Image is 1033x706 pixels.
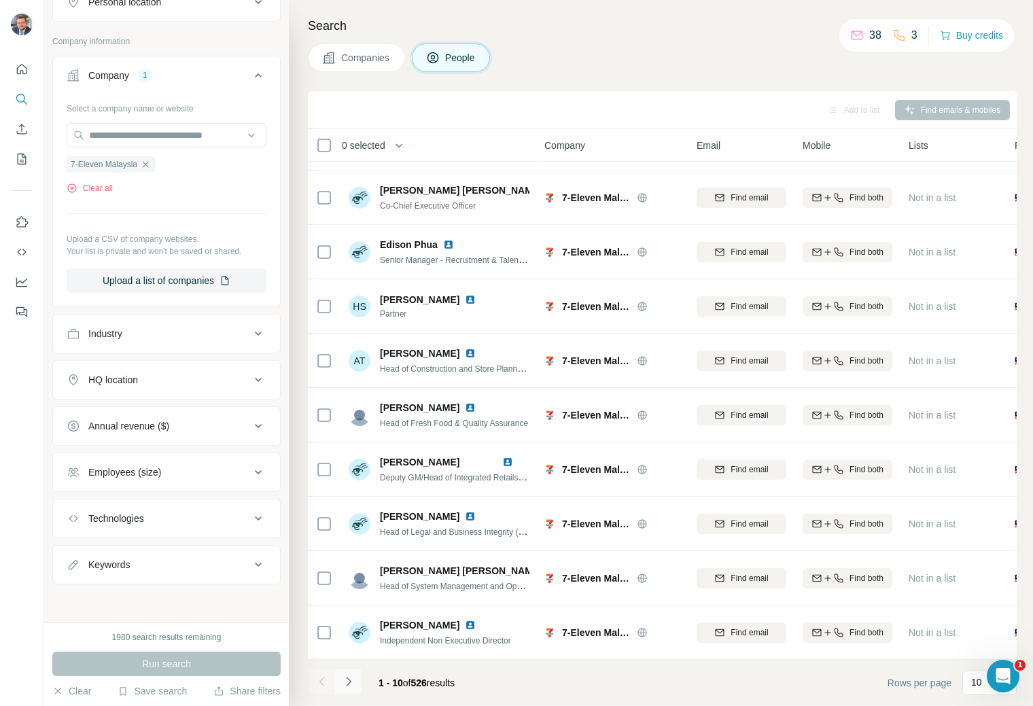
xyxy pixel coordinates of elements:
button: Buy credits [940,26,1003,45]
span: 🇲🇾 [1015,408,1026,422]
img: Logo of 7-Eleven Malaysia [544,573,555,584]
span: 1 [1015,660,1026,671]
button: Find email [697,622,786,643]
span: 🇲🇾 [1015,626,1026,639]
button: Find both [803,296,892,317]
img: Avatar [349,622,370,643]
span: Head of System Management and Operation IT [380,580,551,591]
span: Not in a list [909,355,956,366]
div: Employees (size) [88,465,161,479]
button: Find email [697,242,786,262]
span: 0 selected [342,139,385,152]
iframe: Intercom live chat [987,660,1019,692]
span: Lists [909,139,928,152]
div: 1980 search results remaining [112,631,222,643]
span: Not in a list [909,301,956,312]
button: Feedback [11,300,33,324]
button: HQ location [53,364,280,396]
span: Head of Construction and Store Planner Design [380,363,552,374]
button: Clear [52,684,91,698]
div: AT [349,350,370,372]
img: LinkedIn logo [443,239,454,250]
img: Avatar [11,14,33,35]
span: Find both [850,192,883,204]
button: Use Surfe on LinkedIn [11,210,33,234]
div: Technologies [88,512,144,525]
span: Find both [850,626,883,639]
span: 7-Eleven Malaysia [562,571,630,585]
span: [PERSON_NAME] [380,510,459,523]
button: Find email [697,568,786,588]
span: Company [544,139,585,152]
img: LinkedIn logo [465,294,476,305]
div: 1 [137,69,153,82]
button: Keywords [53,548,280,581]
div: Select a company name or website [67,97,266,115]
span: Companies [341,51,391,65]
button: Find both [803,351,892,371]
button: Find email [697,296,786,317]
span: 🇲🇾 [1015,300,1026,313]
span: Not in a list [909,573,956,584]
button: Employees (size) [53,456,280,489]
button: Use Surfe API [11,240,33,264]
button: Industry [53,317,280,350]
button: Upload a list of companies [67,268,266,293]
button: Find email [697,405,786,425]
img: LinkedIn logo [502,457,513,467]
button: Find email [697,514,786,534]
button: Save search [118,684,187,698]
span: 526 [411,677,427,688]
button: Find email [697,188,786,208]
button: Dashboard [11,270,33,294]
img: LinkedIn logo [465,348,476,359]
img: Avatar [349,241,370,263]
img: LinkedIn logo [465,402,476,413]
img: Avatar [349,513,370,535]
img: LinkedIn logo [465,620,476,631]
button: Find both [803,242,892,262]
button: Share filters [213,684,281,698]
span: [PERSON_NAME] [380,401,459,414]
button: Find both [803,459,892,480]
span: Deputy GM/Head of Integrated Retails Information System [380,472,591,482]
span: Find email [731,192,768,204]
span: People [445,51,476,65]
span: Find email [731,572,768,584]
button: Annual revenue ($) [53,410,280,442]
span: Find email [731,626,768,639]
span: 7-Eleven Malaysia [562,300,630,313]
span: Head of Legal and Business Integrity (Assistant General Manager) [380,526,620,537]
img: Logo of 7-Eleven Malaysia [544,192,555,203]
span: Find both [850,300,883,313]
img: LinkedIn logo [465,511,476,522]
span: 🇲🇾 [1015,517,1026,531]
span: Not in a list [909,464,956,475]
button: Find both [803,405,892,425]
span: Find both [850,355,883,367]
span: Not in a list [909,192,956,203]
span: Not in a list [909,247,956,258]
span: Find email [731,355,768,367]
span: [PERSON_NAME] [380,347,459,360]
img: Logo of 7-Eleven Malaysia [544,464,555,475]
span: [PERSON_NAME] [PERSON_NAME] [380,564,542,578]
p: 3 [911,27,917,43]
span: Not in a list [909,627,956,638]
button: Clear all [67,182,113,194]
button: Quick start [11,57,33,82]
img: Logo of 7-Eleven Malaysia [544,247,555,258]
span: 7-Eleven Malaysia [562,191,630,205]
span: Find email [731,246,768,258]
button: Technologies [53,502,280,535]
p: Upload a CSV of company websites. [67,233,266,245]
h4: Search [308,16,1017,35]
span: 7-Eleven Malaysia [71,158,137,171]
span: 7-Eleven Malaysia [562,626,630,639]
button: Enrich CSV [11,117,33,141]
span: Find both [850,463,883,476]
span: Find both [850,518,883,530]
span: 7-Eleven Malaysia [562,463,630,476]
span: Head of Fresh Food & Quality Assurance [380,419,528,428]
button: Find email [697,459,786,480]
